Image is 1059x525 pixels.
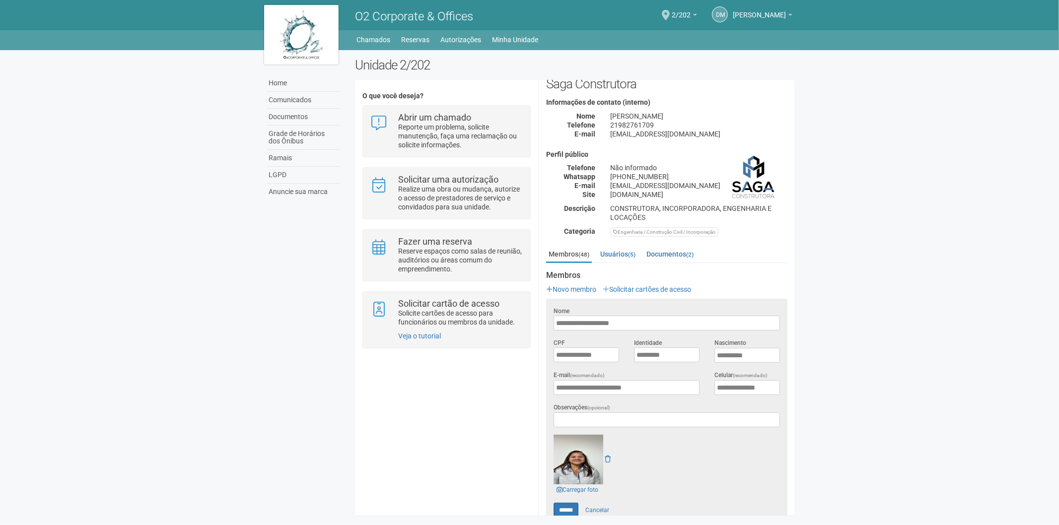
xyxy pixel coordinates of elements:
a: Autorizações [441,33,482,47]
small: (2) [686,251,694,258]
a: Home [267,75,340,92]
p: Reporte um problema, solicite manutenção, faça uma reclamação ou solicite informações. [398,123,523,149]
a: DM [712,6,728,22]
div: [PHONE_NUMBER] [603,172,795,181]
a: Solicitar cartões de acesso [603,285,691,293]
a: Membros(48) [546,247,592,263]
a: Veja o tutorial [398,332,441,340]
h2: Unidade 2/202 [355,58,795,72]
strong: E-mail [574,130,595,138]
div: CONSTRUTORA, INCORPORADORA, ENGENHARIA E LOCAÇÕES [603,204,795,222]
label: CPF [554,338,565,347]
label: Observações [554,403,610,412]
strong: Categoria [564,227,595,235]
span: (opcional) [587,405,610,410]
strong: Descrição [564,204,595,212]
a: Novo membro [546,285,596,293]
a: Reservas [402,33,430,47]
strong: Nome [576,112,595,120]
strong: Solicitar cartão de acesso [398,298,499,309]
a: Carregar foto [554,484,601,495]
a: Solicitar uma autorização Realize uma obra ou mudança, autorize o acesso de prestadores de serviç... [370,175,523,211]
a: Cancelar [580,503,615,518]
strong: Membros [546,271,787,280]
div: [EMAIL_ADDRESS][DOMAIN_NAME] [603,130,795,138]
a: Documentos(2) [644,247,696,262]
a: 2/202 [672,12,697,20]
a: Grade de Horários dos Ônibus [267,126,340,150]
a: [PERSON_NAME] [733,12,792,20]
p: Solicite cartões de acesso para funcionários ou membros da unidade. [398,309,523,327]
span: (recomendado) [733,373,768,378]
span: O2 Corporate & Offices [355,9,473,23]
div: [EMAIL_ADDRESS][DOMAIN_NAME] [603,181,795,190]
img: GetFile [554,435,603,484]
p: Realize uma obra ou mudança, autorize o acesso de prestadores de serviço e convidados para sua un... [398,185,523,211]
label: Nome [554,307,569,316]
label: Celular [714,371,768,380]
small: (5) [628,251,635,258]
strong: Solicitar uma autorização [398,174,498,185]
strong: Telefone [567,164,595,172]
strong: Site [582,191,595,198]
a: Minha Unidade [493,33,539,47]
label: E-mail [554,371,605,380]
a: Documentos [267,109,340,126]
strong: E-mail [574,182,595,190]
h4: Perfil público [546,151,787,158]
strong: Telefone [567,121,595,129]
h4: O que você deseja? [362,92,531,100]
a: Remover [605,455,611,463]
img: business.png [730,151,780,200]
div: [PERSON_NAME] [603,112,795,121]
a: Ramais [267,150,340,167]
div: Engenharia / Construção Civil / Incorporação [610,227,718,237]
a: Usuários(5) [598,247,638,262]
div: [DOMAIN_NAME] [603,190,795,199]
a: LGPD [267,167,340,184]
a: Abrir um chamado Reporte um problema, solicite manutenção, faça uma reclamação ou solicite inform... [370,113,523,149]
span: (recomendado) [570,373,605,378]
small: (48) [578,251,589,258]
a: Comunicados [267,92,340,109]
img: logo.jpg [264,5,339,65]
a: Fazer uma reserva Reserve espaços como salas de reunião, auditórios ou áreas comum do empreendime... [370,237,523,273]
label: Nascimento [714,338,746,347]
strong: Abrir um chamado [398,112,471,123]
label: Identidade [634,338,662,347]
strong: Fazer uma reserva [398,236,472,247]
h4: Informações de contato (interno) [546,99,787,106]
div: Não informado [603,163,795,172]
div: 21982761709 [603,121,795,130]
strong: Whatsapp [564,173,595,181]
span: DIEGO MEDEIROS [733,1,786,19]
a: Anuncie sua marca [267,184,340,200]
a: Solicitar cartão de acesso Solicite cartões de acesso para funcionários ou membros da unidade. [370,299,523,327]
p: Reserve espaços como salas de reunião, auditórios ou áreas comum do empreendimento. [398,247,523,273]
span: 2/202 [672,1,691,19]
a: Chamados [357,33,391,47]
